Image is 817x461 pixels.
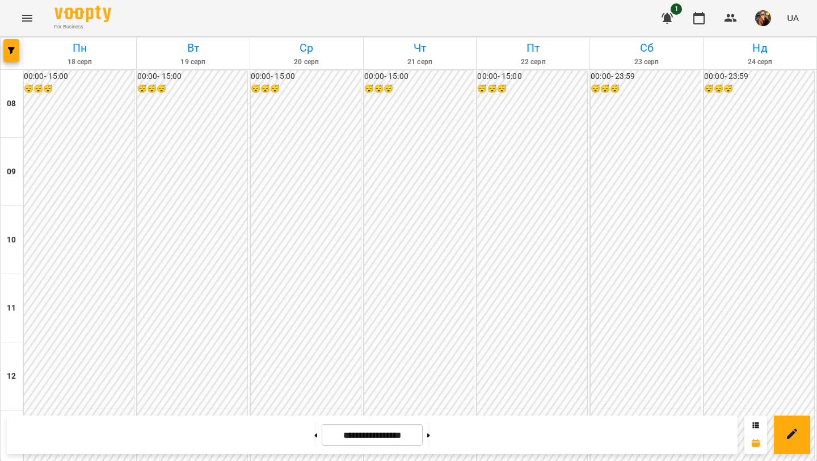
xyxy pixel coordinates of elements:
[704,70,814,83] h6: 00:00 - 23:59
[787,12,799,24] span: UA
[365,39,475,57] h6: Чт
[478,57,588,68] h6: 22 серп
[25,39,134,57] h6: Пн
[782,7,803,28] button: UA
[592,57,701,68] h6: 23 серп
[252,57,361,68] h6: 20 серп
[137,70,247,83] h6: 00:00 - 15:00
[24,83,134,95] h6: 😴😴😴
[704,83,814,95] h6: 😴😴😴
[137,83,247,95] h6: 😴😴😴
[14,5,41,32] button: Menu
[138,39,248,57] h6: Вт
[7,370,16,383] h6: 12
[592,39,701,57] h6: Сб
[364,83,474,95] h6: 😴😴😴
[705,39,815,57] h6: Нд
[755,10,771,26] img: 64c67bdf17accf7feec17070992476f4.jpg
[138,57,248,68] h6: 19 серп
[7,98,16,110] h6: 08
[251,70,361,83] h6: 00:00 - 15:00
[477,70,587,83] h6: 00:00 - 15:00
[705,57,815,68] h6: 24 серп
[252,39,361,57] h6: Ср
[671,3,682,15] span: 1
[24,70,134,83] h6: 00:00 - 15:00
[591,83,701,95] h6: 😴😴😴
[364,70,474,83] h6: 00:00 - 15:00
[54,23,111,31] span: For Business
[591,70,701,83] h6: 00:00 - 23:59
[477,83,587,95] h6: 😴😴😴
[478,39,588,57] h6: Пт
[7,302,16,315] h6: 11
[365,57,475,68] h6: 21 серп
[251,83,361,95] h6: 😴😴😴
[7,234,16,246] h6: 10
[25,57,134,68] h6: 18 серп
[7,166,16,178] h6: 09
[54,6,111,22] img: Voopty Logo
